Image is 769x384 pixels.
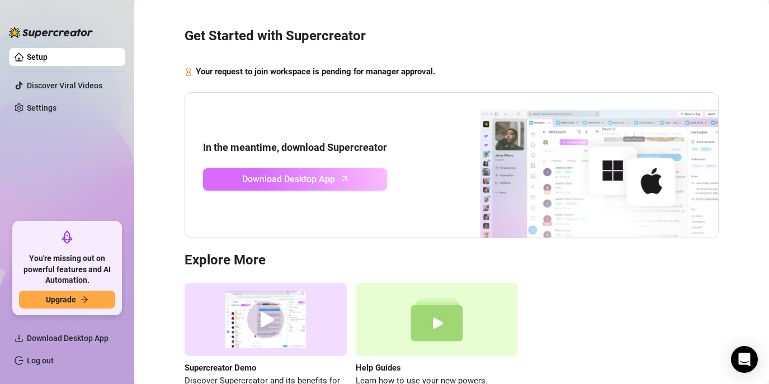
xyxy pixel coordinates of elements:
img: supercreator demo [185,283,347,356]
span: Download Desktop App [27,334,108,343]
button: Upgradearrow-right [19,291,115,309]
span: Download Desktop App [242,172,335,186]
span: Upgrade [46,295,76,304]
img: download app [438,93,718,238]
a: Discover Viral Videos [27,81,102,90]
img: logo-BBDzfeDw.svg [9,27,93,38]
strong: Your request to join workspace is pending for manager approval. [196,67,435,77]
span: arrow-right [81,296,88,304]
span: arrow-up [338,172,351,185]
strong: Supercreator Demo [185,363,256,373]
span: hourglass [185,65,192,79]
strong: In the meantime, download Supercreator [203,141,387,153]
a: Settings [27,103,56,112]
div: Open Intercom Messenger [731,346,758,373]
h3: Explore More [185,252,719,269]
strong: Help Guides [356,363,401,373]
img: help guides [356,283,518,356]
h3: Get Started with Supercreator [185,27,719,45]
span: rocket [60,230,74,244]
a: Setup [27,53,48,61]
a: Log out [27,356,54,365]
span: You're missing out on powerful features and AI Automation. [19,253,115,286]
a: Download Desktop Apparrow-up [203,168,387,191]
span: download [15,334,23,343]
